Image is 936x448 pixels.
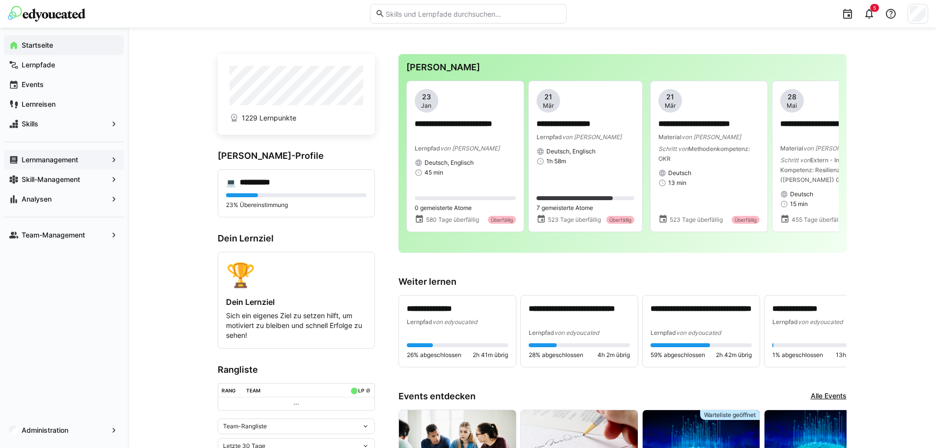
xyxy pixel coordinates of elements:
[398,276,847,287] h3: Weiter lernen
[422,92,431,102] span: 23
[415,204,472,212] span: 0 gemeisterte Atome
[792,216,845,224] span: 455 Tage überfällig
[406,62,839,73] h3: [PERSON_NAME]
[811,391,847,402] a: Alle Events
[562,133,622,141] span: von [PERSON_NAME]
[606,216,634,224] div: Überfällig
[787,102,797,110] span: Mai
[398,391,476,402] h3: Events entdecken
[780,156,810,164] span: Schritt von
[415,145,440,152] span: Lernpfad
[790,190,813,198] span: Deutsch
[732,216,760,224] div: Überfällig
[440,145,500,152] span: von [PERSON_NAME]
[716,351,752,359] span: 2h 42m übrig
[425,159,474,167] span: Deutsch, Englisch
[666,92,674,102] span: 21
[426,216,479,224] span: 580 Tage überfällig
[488,216,516,224] div: Überfällig
[651,351,705,359] span: 59% abgeschlossen
[788,92,796,102] span: 28
[548,216,601,224] span: 523 Tage überfällig
[651,329,676,336] span: Lernpfad
[529,329,554,336] span: Lernpfad
[242,113,296,123] span: 1229 Lernpunkte
[676,329,721,336] span: von edyoucated
[790,200,808,208] span: 15 min
[780,156,867,183] span: Extern - Individuelle Kompetenz: Resilienz ([PERSON_NAME]) Gruppe 1
[226,260,367,289] div: 🏆
[358,388,364,393] div: LP
[546,157,566,165] span: 1h 58m
[798,318,843,326] span: von edyoucated
[597,351,630,359] span: 4h 2m übrig
[681,133,741,141] span: von [PERSON_NAME]
[226,201,367,209] p: 23% Übereinstimmung
[407,318,432,326] span: Lernpfad
[658,145,750,162] span: Methodenkompetenz: OKR
[668,169,691,177] span: Deutsch
[218,233,375,244] h3: Dein Lernziel
[366,386,370,394] a: ø
[803,145,863,152] span: von [PERSON_NAME]
[780,145,803,152] span: Material
[385,9,561,18] input: Skills und Lernpfade durchsuchen…
[473,351,508,359] span: 2h 41m übrig
[658,133,681,141] span: Material
[226,178,236,187] div: 💻️
[222,388,236,393] div: Rang
[421,102,431,110] span: Jan
[223,422,267,430] span: Team-Rangliste
[226,311,367,340] p: Sich ein eigenes Ziel zu setzen hilft, um motiviert zu bleiben und schnell Erfolge zu sehen!
[246,388,260,393] div: Team
[218,364,375,375] h3: Rangliste
[670,216,723,224] span: 523 Tage überfällig
[668,179,686,187] span: 13 min
[407,351,461,359] span: 26% abgeschlossen
[425,169,443,177] span: 45 min
[772,318,798,326] span: Lernpfad
[432,318,477,326] span: von edyoucated
[543,102,554,110] span: Mär
[658,145,688,152] span: Schritt von
[529,351,583,359] span: 28% abgeschlossen
[546,148,596,155] span: Deutsch, Englisch
[537,133,562,141] span: Lernpfad
[218,150,375,161] h3: [PERSON_NAME]-Profile
[554,329,599,336] span: von edyoucated
[836,351,874,359] span: 13h 11m übrig
[544,92,552,102] span: 21
[665,102,676,110] span: Mär
[704,411,756,419] span: Warteliste geöffnet
[772,351,823,359] span: 1% abgeschlossen
[226,297,367,307] h4: Dein Lernziel
[537,204,593,212] span: 7 gemeisterte Atome
[873,5,876,11] span: 5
